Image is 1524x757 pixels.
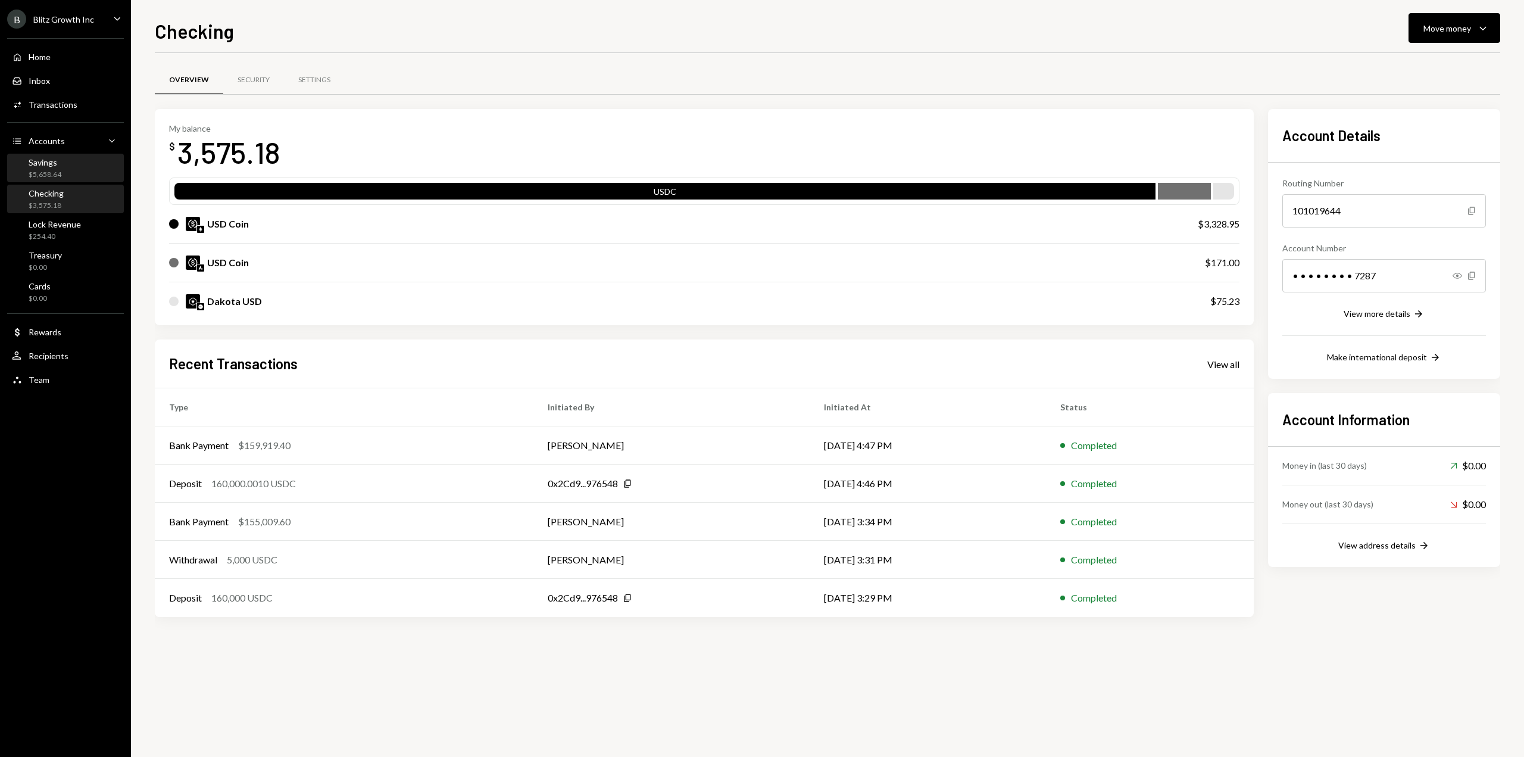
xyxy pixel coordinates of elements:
div: USD Coin [207,217,249,231]
button: View more details [1344,308,1425,321]
a: Rewards [7,321,124,342]
div: $0.00 [29,294,51,304]
div: 160,000.0010 USDC [211,476,296,491]
div: View all [1207,359,1239,370]
a: Treasury$0.00 [7,247,124,275]
h2: Account Details [1282,126,1486,145]
img: ethereum-mainnet [197,226,204,233]
h1: Checking [155,19,234,43]
td: [DATE] 4:47 PM [810,426,1046,465]
a: Recipients [7,345,124,366]
div: Completed [1071,476,1117,491]
div: Completed [1071,553,1117,567]
td: [DATE] 3:29 PM [810,579,1046,617]
div: Rewards [29,327,61,337]
img: base-mainnet [197,303,204,310]
h2: Recent Transactions [169,354,298,373]
div: Routing Number [1282,177,1486,189]
div: Money out (last 30 days) [1282,498,1373,510]
div: Money in (last 30 days) [1282,459,1367,472]
div: Overview [169,75,209,85]
div: USD Coin [207,256,249,270]
a: Checking$3,575.18 [7,185,124,213]
div: Inbox [29,76,50,86]
td: [DATE] 4:46 PM [810,465,1046,503]
a: Security [223,65,284,95]
div: $171.00 [1205,256,1239,270]
div: Savings [29,157,61,167]
img: avalanche-mainnet [197,264,204,272]
a: Settings [284,65,345,95]
div: 3,575.18 [177,133,280,171]
div: $75.23 [1210,294,1239,309]
td: [DATE] 3:34 PM [810,503,1046,541]
div: Bank Payment [169,438,229,453]
div: Checking [29,188,64,198]
a: Accounts [7,130,124,151]
div: • • • • • • • • 7287 [1282,259,1486,292]
button: Make international deposit [1327,351,1441,365]
div: Recipients [29,351,68,361]
th: Initiated By [533,388,809,426]
div: Lock Revenue [29,219,81,229]
div: USDC [174,185,1156,202]
div: Completed [1071,438,1117,453]
div: View more details [1344,309,1410,319]
div: $0.00 [1450,497,1486,512]
div: $ [169,141,175,152]
a: Overview [155,65,223,95]
div: Completed [1071,591,1117,605]
td: [PERSON_NAME] [533,541,809,579]
img: DKUSD [186,294,200,309]
div: Treasury [29,250,62,260]
div: Cards [29,281,51,291]
div: 5,000 USDC [227,553,277,567]
div: Make international deposit [1327,352,1427,362]
div: 0x2Cd9...976548 [548,591,618,605]
div: 0x2Cd9...976548 [548,476,618,491]
td: [PERSON_NAME] [533,503,809,541]
img: USDC [186,217,200,231]
div: Completed [1071,515,1117,529]
div: $159,919.40 [238,438,291,453]
div: Home [29,52,51,62]
button: View address details [1338,540,1430,553]
div: $0.00 [29,263,62,273]
div: Withdrawal [169,553,217,567]
div: Account Number [1282,242,1486,254]
div: Team [29,375,49,385]
div: Bank Payment [169,515,229,529]
a: Team [7,369,124,390]
div: $3,328.95 [1198,217,1239,231]
a: Lock Revenue$254.40 [7,216,124,244]
a: Transactions [7,94,124,115]
h2: Account Information [1282,410,1486,429]
div: Security [238,75,270,85]
div: $254.40 [29,232,81,242]
button: Move money [1409,13,1500,43]
a: Inbox [7,70,124,91]
div: My balance [169,123,280,133]
div: Move money [1423,22,1471,35]
div: B [7,10,26,29]
div: $0.00 [1450,459,1486,473]
div: $3,575.18 [29,201,64,211]
a: Home [7,46,124,67]
div: 160,000 USDC [211,591,273,605]
th: Type [155,388,533,426]
img: USDC [186,256,200,270]
th: Initiated At [810,388,1046,426]
a: Cards$0.00 [7,278,124,306]
td: [DATE] 3:31 PM [810,541,1046,579]
div: Blitz Growth Inc [33,14,94,24]
div: Dakota USD [207,294,262,309]
td: [PERSON_NAME] [533,426,809,465]
div: $5,658.64 [29,170,61,180]
a: Savings$5,658.64 [7,154,124,182]
div: Settings [298,75,330,85]
div: 101019644 [1282,194,1486,228]
th: Status [1046,388,1254,426]
div: Transactions [29,99,77,110]
div: $155,009.60 [238,515,291,529]
div: Deposit [169,591,202,605]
